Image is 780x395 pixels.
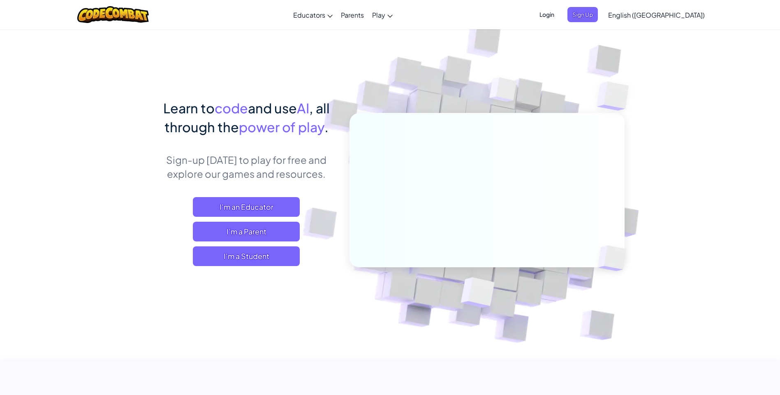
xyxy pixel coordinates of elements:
[289,4,337,26] a: Educators
[584,228,646,288] img: Overlap cubes
[193,246,300,266] button: I'm a Student
[372,11,385,19] span: Play
[604,4,709,26] a: English ([GEOGRAPHIC_DATA])
[297,100,309,116] span: AI
[163,100,215,116] span: Learn to
[440,260,514,328] img: Overlap cubes
[215,100,248,116] span: code
[239,119,324,135] span: power of play
[293,11,325,19] span: Educators
[156,153,337,181] p: Sign-up [DATE] to play for free and explore our games and resources.
[581,62,652,131] img: Overlap cubes
[193,197,300,217] a: I'm an Educator
[608,11,705,19] span: English ([GEOGRAPHIC_DATA])
[337,4,368,26] a: Parents
[77,6,149,23] img: CodeCombat logo
[474,61,533,122] img: Overlap cubes
[248,100,297,116] span: and use
[567,7,598,22] button: Sign Up
[535,7,559,22] button: Login
[324,119,329,135] span: .
[193,222,300,241] a: I'm a Parent
[368,4,397,26] a: Play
